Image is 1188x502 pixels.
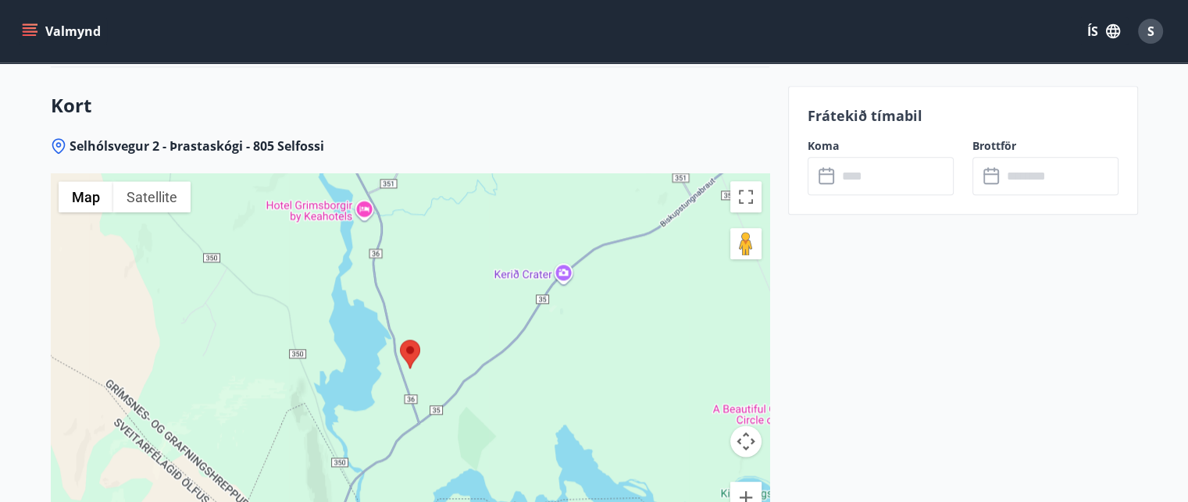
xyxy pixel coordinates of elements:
[730,228,762,259] button: Drag Pegman onto the map to open Street View
[1147,23,1154,40] span: S
[730,425,762,457] button: Map camera controls
[1079,17,1129,45] button: ÍS
[113,181,191,212] button: Show satellite imagery
[808,105,1118,126] p: Frátekið tímabil
[972,138,1118,154] label: Brottför
[730,181,762,212] button: Toggle fullscreen view
[59,181,113,212] button: Show street map
[19,17,107,45] button: menu
[51,92,769,119] h3: Kort
[808,138,954,154] label: Koma
[1132,12,1169,50] button: S
[70,137,324,155] span: Selhólsvegur 2 - Þrastaskógi - 805 Selfossi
